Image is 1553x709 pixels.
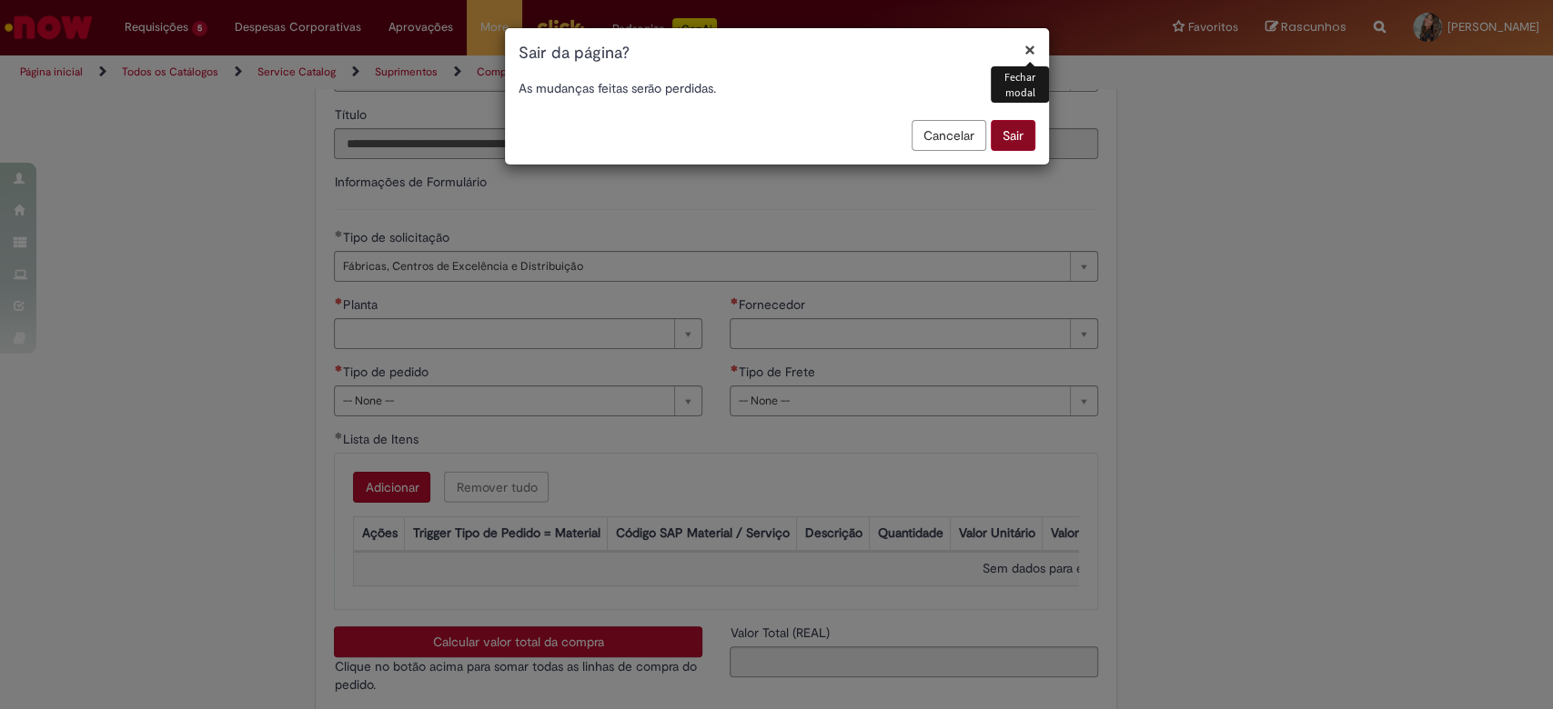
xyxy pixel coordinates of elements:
div: Fechar modal [991,66,1048,103]
button: Fechar modal [1024,40,1035,59]
p: As mudanças feitas serão perdidas. [519,79,1035,97]
button: Cancelar [912,120,986,151]
h1: Sair da página? [519,42,1035,65]
button: Sair [991,120,1035,151]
